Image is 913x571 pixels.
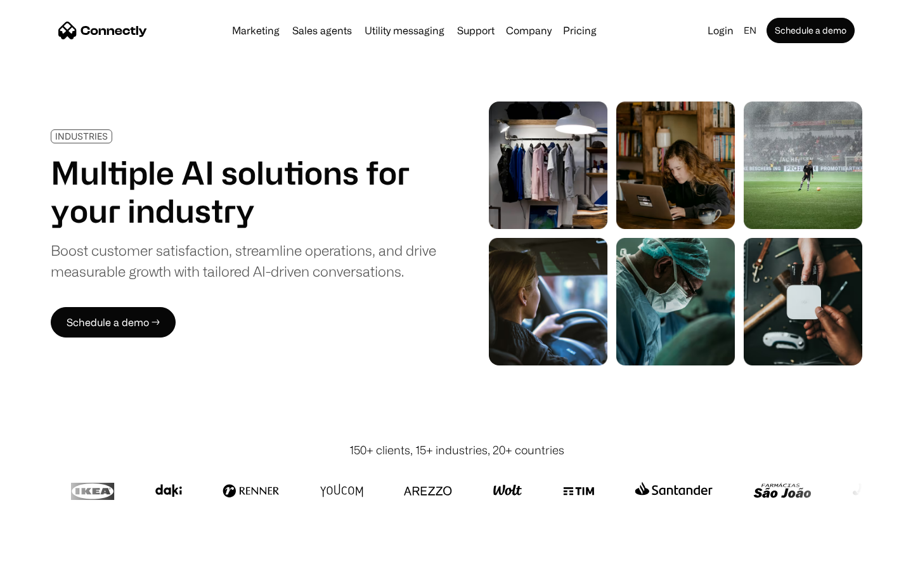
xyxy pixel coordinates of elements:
a: Marketing [227,25,285,36]
div: INDUSTRIES [55,131,108,141]
div: en [744,22,756,39]
a: Support [452,25,500,36]
a: Schedule a demo [767,18,855,43]
div: Boost customer satisfaction, streamline operations, and drive measurable growth with tailored AI-... [51,240,436,282]
h1: Multiple AI solutions for your industry [51,154,436,230]
div: 150+ clients, 15+ industries, 20+ countries [349,442,564,459]
a: Pricing [558,25,602,36]
a: Sales agents [287,25,357,36]
a: Schedule a demo → [51,307,176,338]
div: Company [506,22,552,39]
aside: Language selected: English [13,548,76,567]
ul: Language list [25,549,76,567]
a: Utility messaging [359,25,450,36]
a: Login [703,22,739,39]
